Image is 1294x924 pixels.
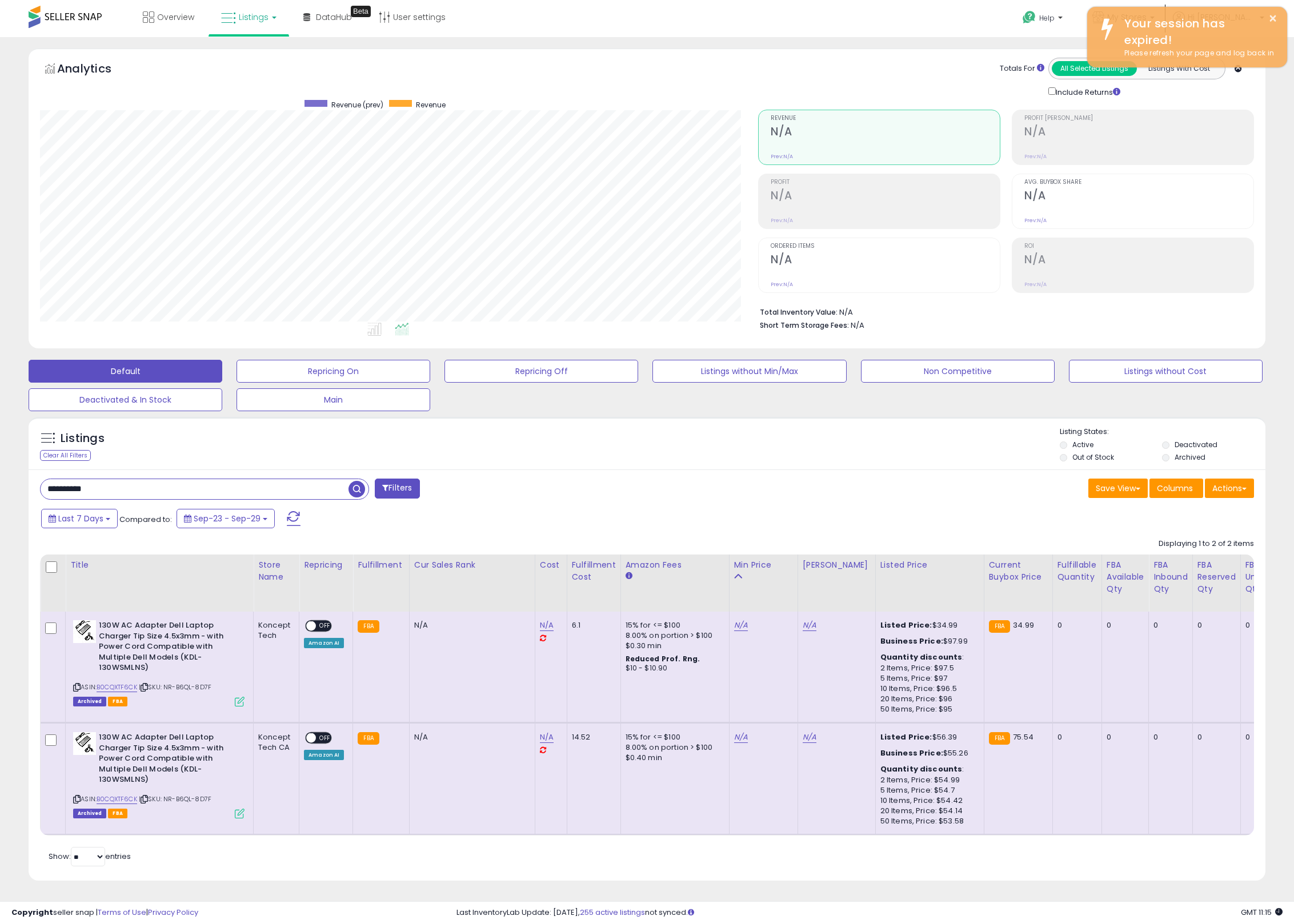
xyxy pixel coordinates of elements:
[1205,479,1254,498] button: Actions
[771,281,793,288] small: Prev: N/A
[1022,10,1036,25] i: Get Help
[316,621,334,631] span: OFF
[40,450,91,461] div: Clear All Filters
[771,179,1000,186] span: Profit
[572,732,612,742] div: 14.52
[414,732,526,742] div: N/A
[358,559,404,571] div: Fulfillment
[626,654,700,664] b: Reduced Prof. Rng.
[626,732,720,742] div: 15% for <= $100
[258,559,294,583] div: Store Name
[880,806,975,816] div: 20 Items, Price: $54.14
[1024,125,1253,140] h2: N/A
[11,907,53,918] strong: Copyright
[258,732,290,753] div: Koncept Tech CA
[1245,620,1284,630] div: 0
[416,100,446,110] span: Revenue
[1153,620,1184,630] div: 0
[1024,153,1047,160] small: Prev: N/A
[73,732,96,755] img: 41tUpm--qZL._SL40_.jpg
[626,571,632,581] small: Amazon Fees.
[57,61,134,79] h5: Analytics
[880,620,975,630] div: $34.99
[652,360,846,383] button: Listings without Min/Max
[626,641,720,651] div: $0.30 min
[771,253,1000,268] h2: N/A
[1024,217,1047,224] small: Prev: N/A
[989,559,1048,583] div: Current Buybox Price
[157,11,194,23] span: Overview
[1107,620,1140,630] div: 0
[1072,452,1114,462] label: Out of Stock
[626,620,720,630] div: 15% for <= $100
[1107,559,1144,595] div: FBA Available Qty
[456,907,1283,918] div: Last InventoryLab Update: [DATE], not synced.
[1159,539,1254,549] div: Displaying 1 to 2 of 2 items
[626,753,720,763] div: $0.40 min
[880,732,932,742] b: Listed Price:
[316,733,334,743] span: OFF
[734,559,793,571] div: Min Price
[108,697,127,706] span: FBA
[880,684,975,694] div: 10 Items, Price: $96.5
[1024,253,1253,268] h2: N/A
[1149,479,1203,498] button: Columns
[73,697,106,706] span: Listings that have been deleted from Seller Central
[414,559,530,571] div: Cur Sales Rank
[880,673,975,684] div: 5 Items, Price: $97
[414,620,526,630] div: N/A
[1024,115,1253,122] span: Profit [PERSON_NAME]
[989,732,1010,745] small: FBA
[1024,243,1253,250] span: ROI
[540,559,562,571] div: Cost
[194,513,261,524] span: Sep-23 - Sep-29
[880,636,943,646] b: Business Price:
[70,559,249,571] div: Title
[99,732,238,788] b: 130W AC Adapter Dell Laptop Charger Tip Size 4.5x3mm - with Power Cord Compatible with Multiple D...
[540,620,554,631] a: N/A
[41,509,118,528] button: Last 7 Days
[1024,189,1253,204] h2: N/A
[304,750,344,760] div: Amazon AI
[880,704,975,714] div: 50 Items, Price: $95
[1057,620,1093,630] div: 0
[97,682,137,692] a: B0CQXTF6CK
[375,479,419,499] button: Filters
[572,559,616,583] div: Fulfillment Cost
[771,153,793,160] small: Prev: N/A
[73,732,245,817] div: ASIN:
[803,620,816,631] a: N/A
[760,320,849,330] b: Short Term Storage Fees:
[139,794,211,804] span: | SKU: NR-B6QL-8D7F
[580,907,645,918] a: 255 active listings
[1136,61,1221,76] button: Listings With Cost
[880,775,975,785] div: 2 Items, Price: $54.99
[177,509,275,528] button: Sep-23 - Sep-29
[880,748,975,758] div: $55.26
[304,638,344,648] div: Amazon AI
[139,682,211,692] span: | SKU: NR-B6QL-8D7F
[1024,179,1253,186] span: Avg. Buybox Share
[771,217,793,224] small: Prev: N/A
[61,431,105,447] h5: Listings
[1175,452,1205,462] label: Archived
[73,809,106,818] span: Listings that have been deleted from Seller Central
[358,620,379,633] small: FBA
[880,694,975,704] div: 20 Items, Price: $96
[258,620,290,641] div: Koncept Tech
[771,189,1000,204] h2: N/A
[1197,559,1236,595] div: FBA Reserved Qty
[1013,732,1033,742] span: 75.54
[626,559,724,571] div: Amazon Fees
[1116,48,1279,59] div: Please refresh your page and log back in
[626,664,720,673] div: $10 - $10.90
[1060,427,1265,437] p: Listing States:
[108,809,127,818] span: FBA
[99,620,238,676] b: 130W AC Adapter Dell Laptop Charger Tip Size 4.5x3mm - with Power Cord Compatible with Multiple D...
[803,732,816,743] a: N/A
[626,742,720,753] div: 8.00% on portion > $100
[1088,479,1148,498] button: Save View
[351,6,371,17] div: Tooltip anchor
[316,11,352,23] span: DataHub
[1245,559,1288,595] div: FBA Unsellable Qty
